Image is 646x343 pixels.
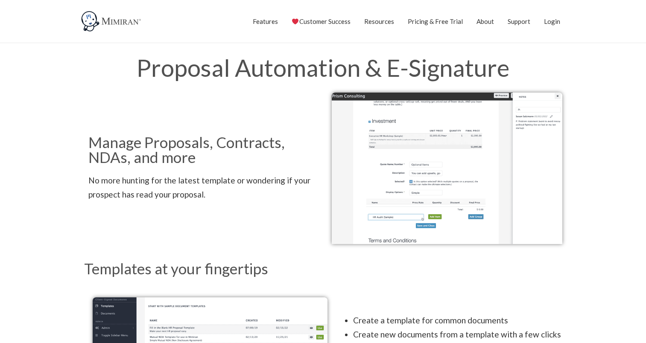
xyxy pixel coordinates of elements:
div: No more hunting for the latest template or wondering if your prospect has read your proposal. [88,173,319,202]
h1: Proposal Automation & E-Signature [80,56,567,80]
li: Create a template for common documents [353,313,562,328]
img: Mimiran CRM [80,11,144,32]
li: Create new documents from a template with a few clicks [353,327,562,342]
a: Resources [364,11,394,32]
a: Features [253,11,278,32]
h2: Templates at your fingertips [84,261,571,276]
a: About [476,11,494,32]
img: ❤️ [292,18,298,25]
a: Login [544,11,560,32]
a: Customer Success [292,11,350,32]
img: Mimiran CRM proposal quotes with notes search [332,93,562,244]
a: Pricing & Free Trial [408,11,463,32]
a: Support [508,11,530,32]
h2: Manage Proposals, Contracts, NDAs, and more [88,135,319,165]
